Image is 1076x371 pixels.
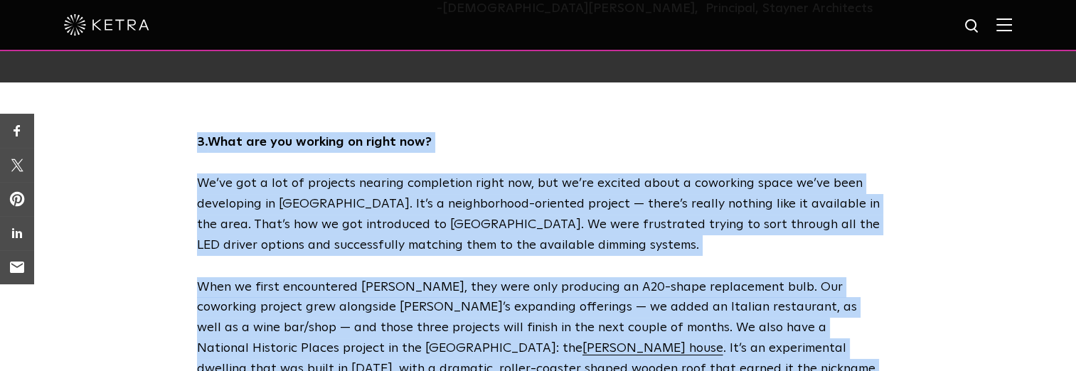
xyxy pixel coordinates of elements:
[996,18,1012,31] img: Hamburger%20Nav.svg
[64,14,149,36] img: ketra-logo-2019-white
[197,173,880,255] p: We’ve got a lot of projects nearing completion right now, but we’re excited about a coworking spa...
[197,136,208,149] strong: 3.
[208,136,432,149] strong: What are you working on right now?
[582,342,723,355] a: [PERSON_NAME] house
[964,18,981,36] img: search icon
